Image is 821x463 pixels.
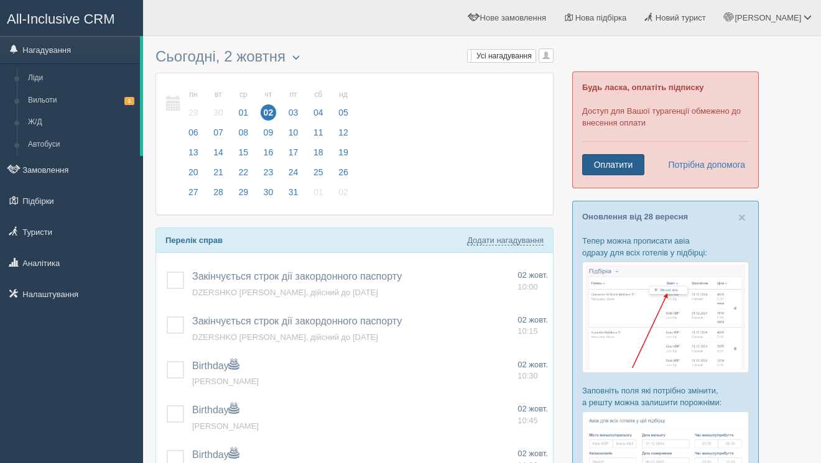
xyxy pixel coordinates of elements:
span: 29 [235,184,251,200]
span: 20 [185,164,202,180]
span: 31 [285,184,302,200]
a: сб 04 [307,83,330,126]
span: 22 [235,164,251,180]
span: 30 [261,184,277,200]
a: 29 [231,185,255,205]
small: пт [285,89,302,100]
a: нд 05 [332,83,352,126]
a: 17 [282,145,305,165]
h3: Сьогодні, 2 жовтня [155,48,554,66]
span: 29 [185,104,202,121]
span: 17 [285,144,302,160]
a: 14 [206,145,230,165]
span: 21 [210,164,226,180]
span: × [738,210,746,224]
a: Вильоти1 [22,89,140,112]
span: 18 [310,144,327,160]
span: 02 жовт. [517,360,548,369]
span: 1 [124,97,134,105]
span: 05 [335,104,351,121]
span: 01 [310,184,327,200]
span: 24 [285,164,302,180]
span: 27 [185,184,202,200]
a: 25 [307,165,330,185]
span: 11 [310,124,327,140]
a: пн 29 [182,83,205,126]
span: 25 [310,164,327,180]
span: 12 [335,124,351,140]
a: [PERSON_NAME] [192,421,259,431]
b: Перелік справ [165,236,223,245]
a: 24 [282,165,305,185]
a: 21 [206,165,230,185]
a: DZERSHKO [PERSON_NAME], дійсний до [DATE] [192,332,378,342]
span: 02 жовт. [517,449,548,458]
a: Ж/Д [22,111,140,134]
small: нд [335,89,351,100]
span: 10:45 [517,416,538,425]
span: 19 [335,144,351,160]
span: Birthday [192,360,239,371]
span: 10:15 [517,326,538,336]
a: 13 [182,145,205,165]
a: 07 [206,126,230,145]
a: чт 02 [257,83,281,126]
a: Потрібна допомога [660,154,746,175]
a: Ліди [22,67,140,89]
a: 28 [206,185,230,205]
a: 18 [307,145,330,165]
span: 16 [261,144,277,160]
a: 30 [257,185,281,205]
small: вт [210,89,226,100]
a: 27 [182,185,205,205]
a: All-Inclusive CRM [1,1,142,35]
a: 02 жовт. 10:30 [517,359,548,382]
small: ср [235,89,251,100]
small: чт [261,89,277,100]
span: 03 [285,104,302,121]
span: 04 [310,104,327,121]
span: 10:00 [517,282,538,291]
a: 15 [231,145,255,165]
div: Доступ для Вашої турагенції обмежено до внесення оплати [572,71,759,188]
span: 26 [335,164,351,180]
span: 15 [235,144,251,160]
a: 02 [332,185,352,205]
a: [PERSON_NAME] [192,377,259,386]
a: 16 [257,145,281,165]
a: 02 жовт. 10:00 [517,270,548,293]
span: 07 [210,124,226,140]
a: пт 03 [282,83,305,126]
span: 23 [261,164,277,180]
a: Birthday [192,405,239,415]
a: 11 [307,126,330,145]
a: 01 [307,185,330,205]
p: Заповніть поля які потрібно змінити, а решту можна залишити порожніми: [582,385,749,408]
span: 14 [210,144,226,160]
a: 12 [332,126,352,145]
a: Birthday [192,449,239,460]
span: 13 [185,144,202,160]
span: Нова підбірка [575,13,627,22]
a: DZERSHKO [PERSON_NAME], дійсний до [DATE] [192,288,378,297]
a: 02 жовт. 10:45 [517,403,548,426]
a: Закінчується строк дії закордонного паспорту [192,316,402,326]
small: пн [185,89,202,100]
a: 26 [332,165,352,185]
span: 02 жовт. [517,270,548,280]
span: 09 [261,124,277,140]
span: 02 [335,184,351,200]
a: Додати нагадування [467,236,544,245]
span: Закінчується строк дії закордонного паспорту [192,271,402,282]
span: All-Inclusive CRM [7,11,115,27]
span: 01 [235,104,251,121]
small: сб [310,89,327,100]
a: 08 [231,126,255,145]
span: Нове замовлення [480,13,546,22]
